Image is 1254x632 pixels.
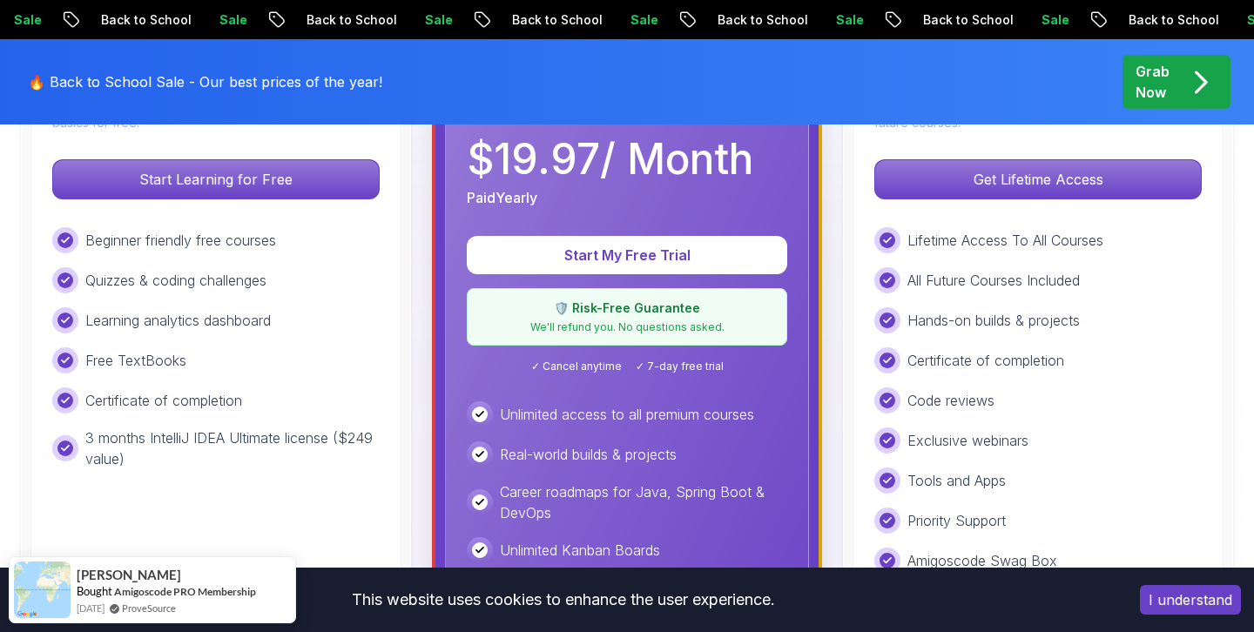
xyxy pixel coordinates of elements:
[467,187,537,208] p: Paid Yearly
[13,581,1114,619] div: This website uses cookies to enhance the user experience.
[85,350,186,371] p: Free TextBooks
[874,159,1202,199] button: Get Lifetime Access
[85,230,276,251] p: Beginner friendly free courses
[874,171,1202,188] a: Get Lifetime Access
[899,11,1017,29] p: Back to School
[907,230,1103,251] p: Lifetime Access To All Courses
[85,310,271,331] p: Learning analytics dashboard
[401,11,456,29] p: Sale
[907,430,1028,451] p: Exclusive webinars
[85,427,380,469] p: 3 months IntelliJ IDEA Ultimate license ($249 value)
[907,390,994,411] p: Code reviews
[52,159,380,199] button: Start Learning for Free
[875,160,1201,198] p: Get Lifetime Access
[907,510,1006,531] p: Priority Support
[122,601,176,615] a: ProveSource
[282,11,401,29] p: Back to School
[907,310,1080,331] p: Hands-on builds & projects
[467,236,787,274] button: Start My Free Trial
[467,138,753,180] p: $ 19.97 / Month
[500,481,787,523] p: Career roadmaps for Java, Spring Boot & DevOps
[907,350,1064,371] p: Certificate of completion
[53,160,379,198] p: Start Learning for Free
[77,568,181,582] span: [PERSON_NAME]
[195,11,251,29] p: Sale
[14,561,71,618] img: provesource social proof notification image
[500,540,660,561] p: Unlimited Kanban Boards
[606,11,662,29] p: Sale
[500,404,754,425] p: Unlimited access to all premium courses
[1104,11,1223,29] p: Back to School
[488,245,766,266] p: Start My Free Trial
[77,601,104,615] span: [DATE]
[907,550,1057,571] p: Amigoscode Swag Box
[28,71,382,92] p: 🔥 Back to School Sale - Our best prices of the year!
[478,320,776,334] p: We'll refund you. No questions asked.
[1140,585,1241,615] button: Accept cookies
[77,584,112,598] span: Bought
[907,470,1006,491] p: Tools and Apps
[907,270,1080,291] p: All Future Courses Included
[812,11,867,29] p: Sale
[531,360,622,373] span: ✓ Cancel anytime
[85,390,242,411] p: Certificate of completion
[467,246,787,264] a: Start My Free Trial
[500,444,677,465] p: Real-world builds & projects
[77,11,195,29] p: Back to School
[114,584,256,599] a: Amigoscode PRO Membership
[85,270,266,291] p: Quizzes & coding challenges
[693,11,812,29] p: Back to School
[636,360,724,373] span: ✓ 7-day free trial
[1017,11,1073,29] p: Sale
[1136,61,1170,103] p: Grab Now
[488,11,606,29] p: Back to School
[478,299,776,317] p: 🛡️ Risk-Free Guarantee
[52,171,380,188] a: Start Learning for Free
